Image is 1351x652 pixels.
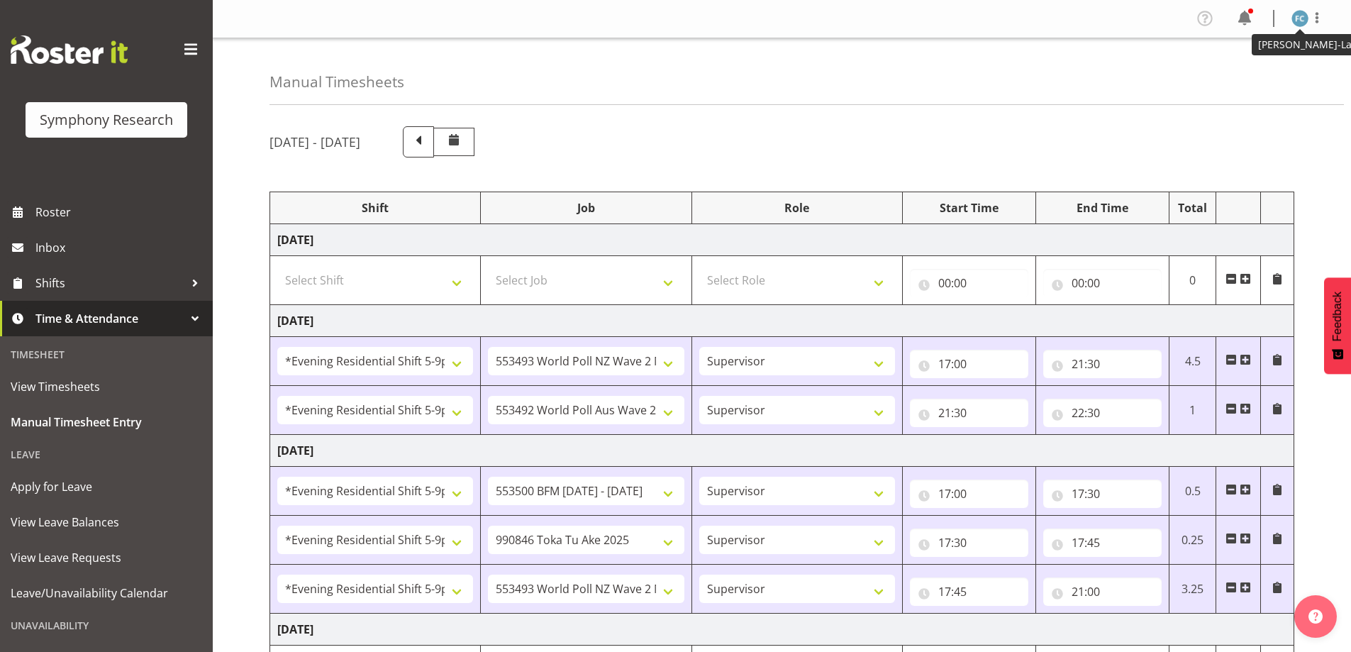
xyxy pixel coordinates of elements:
td: 4.5 [1169,337,1216,386]
input: Click to select... [910,350,1028,378]
input: Click to select... [1043,399,1162,427]
a: View Timesheets [4,369,209,404]
img: Rosterit website logo [11,35,128,64]
h4: Manual Timesheets [269,74,404,90]
td: [DATE] [270,305,1294,337]
div: Leave [4,440,209,469]
img: fisi-cook-lagatule1979.jpg [1291,10,1308,27]
div: Unavailability [4,611,209,640]
span: Feedback [1331,292,1344,341]
span: View Leave Balances [11,512,202,533]
td: 0.5 [1169,467,1216,516]
button: Feedback - Show survey [1324,277,1351,374]
div: Shift [277,199,473,216]
div: Job [488,199,684,216]
div: Total [1177,199,1209,216]
input: Click to select... [1043,578,1162,606]
td: [DATE] [270,435,1294,467]
td: [DATE] [270,224,1294,256]
td: [DATE] [270,614,1294,646]
span: Inbox [35,237,206,258]
input: Click to select... [910,480,1028,508]
input: Click to select... [910,529,1028,557]
div: Symphony Research [40,109,173,131]
span: Manual Timesheet Entry [11,411,202,433]
a: Manual Timesheet Entry [4,404,209,440]
a: View Leave Requests [4,540,209,575]
td: 0 [1169,256,1216,305]
input: Click to select... [1043,350,1162,378]
span: Time & Attendance [35,308,184,329]
td: 3.25 [1169,565,1216,614]
td: 0.25 [1169,516,1216,565]
div: Timesheet [4,340,209,369]
td: 1 [1169,386,1216,435]
div: Start Time [910,199,1028,216]
a: View Leave Balances [4,504,209,540]
div: Role [699,199,895,216]
input: Click to select... [910,269,1028,297]
a: Apply for Leave [4,469,209,504]
span: View Timesheets [11,376,202,397]
input: Click to select... [910,578,1028,606]
span: View Leave Requests [11,547,202,568]
div: End Time [1043,199,1162,216]
a: Leave/Unavailability Calendar [4,575,209,611]
img: help-xxl-2.png [1308,609,1323,624]
input: Click to select... [1043,480,1162,508]
span: Apply for Leave [11,476,202,497]
input: Click to select... [910,399,1028,427]
span: Roster [35,201,206,223]
span: Leave/Unavailability Calendar [11,582,202,604]
h5: [DATE] - [DATE] [269,134,360,150]
span: Shifts [35,272,184,294]
input: Click to select... [1043,269,1162,297]
input: Click to select... [1043,529,1162,557]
